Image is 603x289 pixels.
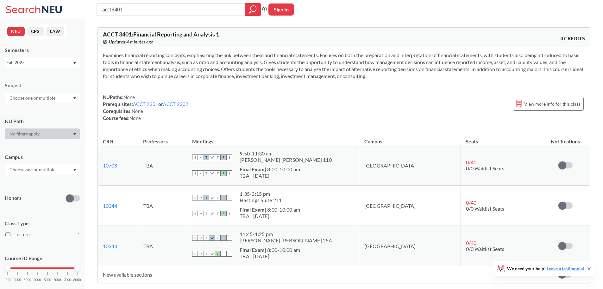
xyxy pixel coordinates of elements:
span: 0 / 40 [466,240,476,246]
p: Course ID Range [5,255,80,262]
span: S [192,170,198,176]
input: Class, professor, course number, "phrase" [102,4,241,15]
td: New available sections [98,266,541,283]
span: S [226,154,232,160]
span: 0/0 Waitlist Seats [466,246,504,252]
td: [GEOGRAPHIC_DATA] [359,226,461,266]
b: Final Exam [240,247,265,253]
span: 8000 [73,278,81,282]
span: ACCT 3401 : Financial Reporting and Analysis 1 [103,31,219,38]
div: Hastings Suite 211 [240,197,282,203]
th: Notifications [541,132,590,145]
div: TBA | [DATE] [240,173,300,179]
span: S [192,211,198,216]
span: W [209,195,215,200]
p: Honors [5,194,22,202]
span: 1000 [4,278,11,282]
td: TBA [138,226,187,266]
span: M [198,235,204,241]
span: S [192,251,198,257]
div: 11:45 - 1:25 pm [240,231,332,237]
td: [GEOGRAPHIC_DATA] [359,186,461,226]
td: TBA [138,186,187,226]
div: | 8:00-10:00 am [240,166,300,173]
span: None [123,94,135,100]
a: ACCT 2301 [133,101,158,107]
div: magnifying glass [245,3,261,16]
span: M [198,211,204,216]
span: W [209,154,215,160]
span: 7000 [64,278,71,282]
b: Final Exam [240,166,265,172]
span: F [221,251,226,257]
span: 0 / 40 [466,200,476,206]
div: Dropdown arrow [5,128,80,139]
span: 0/0 Waitlist Seats [466,206,504,212]
span: S [226,195,232,200]
span: S [192,154,198,160]
span: View more info for this class [524,100,580,108]
span: F [221,154,226,160]
input: Choose one or multiple [6,166,60,174]
button: CPS [27,27,44,36]
div: [PERSON_NAME] [PERSON_NAME] 254 [240,237,332,244]
a: 10343 [103,243,117,249]
span: T [204,170,209,176]
span: S [226,251,232,257]
svg: Dropdown arrow [73,133,76,135]
th: Seats [461,132,541,145]
button: LAW [46,27,64,36]
section: Examines financial reporting concepts, emphasizing the link between them and financial statements... [103,52,585,80]
span: Class Type [5,220,80,227]
svg: magnifying glass [249,5,257,14]
div: | 8:00-10:00 am [240,247,300,253]
span: W [209,211,215,216]
span: 2000 [14,278,21,282]
span: W [209,170,215,176]
div: Campus [5,154,80,161]
span: M [198,251,204,257]
input: Choose one or multiple [6,94,60,102]
span: M [198,154,204,160]
a: 10708 [103,162,117,168]
span: T [204,235,209,241]
label: Lecture [5,231,80,239]
div: Fall 2025Dropdown arrow [5,57,80,68]
div: CRN [103,138,113,145]
div: NUPaths: Prerequisites: or Corequisites: Course fees: [103,94,189,122]
td: [GEOGRAPHIC_DATA] [359,145,461,186]
span: Updated 4 minutes ago [109,38,154,45]
span: S [226,170,232,176]
span: T [204,195,209,200]
div: Dropdown arrow [5,164,80,175]
span: 0 / 40 [466,159,476,165]
span: T [215,170,221,176]
b: Final Exam [240,207,265,213]
span: F [221,235,226,241]
span: S [192,235,198,241]
span: M [198,170,204,176]
div: TBA | [DATE] [240,253,300,259]
span: T [204,211,209,216]
span: 0/0 Waitlist Seats [466,165,504,171]
a: Leave a testimonial [547,266,584,271]
span: We need your help! [507,266,584,271]
span: None [132,108,143,114]
span: F [221,195,226,200]
a: ACCT 2302 [163,101,188,107]
a: 10344 [103,203,117,209]
span: 4000 [34,278,41,282]
th: Campus [359,132,461,145]
th: Professors [138,132,187,145]
span: F [221,211,226,216]
span: S [226,235,232,241]
span: 3000 [24,278,31,282]
span: S [226,211,232,216]
span: 1 [78,231,80,238]
div: Fall 2025 [6,59,72,66]
svg: Dropdown arrow [73,62,76,64]
span: F [221,170,226,176]
th: Meetings [187,132,359,145]
span: M [198,195,204,200]
div: Dropdown arrow [5,93,80,103]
